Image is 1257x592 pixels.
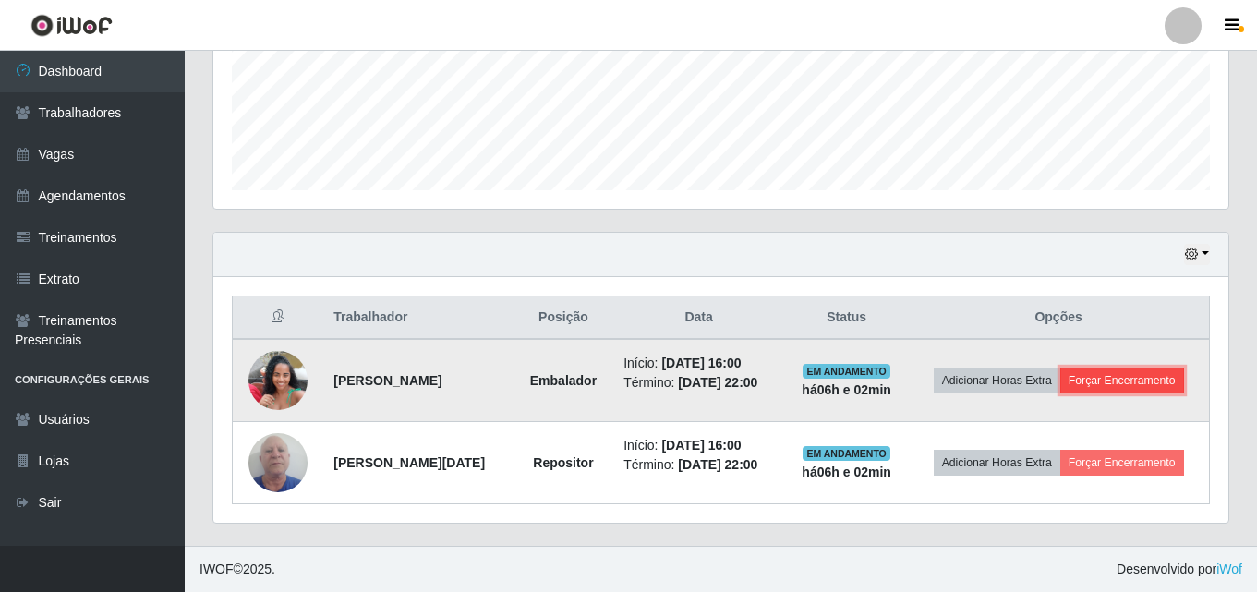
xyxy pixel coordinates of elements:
[803,446,890,461] span: EM ANDAMENTO
[533,455,593,470] strong: Repositor
[1216,562,1242,576] a: iWof
[623,354,774,373] li: Início:
[678,375,757,390] time: [DATE] 22:00
[802,465,891,479] strong: há 06 h e 02 min
[661,438,741,453] time: [DATE] 16:00
[333,455,485,470] strong: [PERSON_NAME][DATE]
[785,296,908,340] th: Status
[661,356,741,370] time: [DATE] 16:00
[514,296,612,340] th: Posição
[623,373,774,393] li: Término:
[908,296,1209,340] th: Opções
[530,373,597,388] strong: Embalador
[199,560,275,579] span: © 2025 .
[678,457,757,472] time: [DATE] 22:00
[1060,450,1184,476] button: Forçar Encerramento
[333,373,441,388] strong: [PERSON_NAME]
[30,14,113,37] img: CoreUI Logo
[1117,560,1242,579] span: Desenvolvido por
[934,450,1060,476] button: Adicionar Horas Extra
[934,368,1060,393] button: Adicionar Horas Extra
[623,436,774,455] li: Início:
[1060,368,1184,393] button: Forçar Encerramento
[199,562,234,576] span: IWOF
[612,296,785,340] th: Data
[248,423,308,501] img: 1757971105786.jpeg
[322,296,514,340] th: Trabalhador
[803,364,890,379] span: EM ANDAMENTO
[623,455,774,475] li: Término:
[802,382,891,397] strong: há 06 h e 02 min
[248,341,308,420] img: 1757557261594.jpeg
